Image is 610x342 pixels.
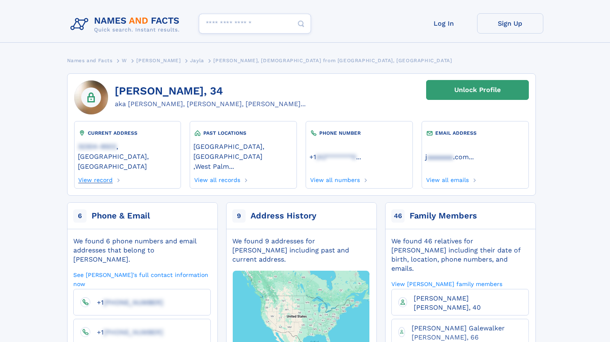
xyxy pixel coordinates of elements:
a: View [PERSON_NAME] family members [391,280,502,288]
a: +1[PHONE_NUMBER] [90,328,163,336]
a: Unlock Profile [426,80,529,100]
a: W [122,55,127,65]
h1: [PERSON_NAME], 34 [115,85,306,97]
a: View all records [193,174,240,183]
a: Names and Facts [67,55,113,65]
span: 46 [391,209,405,223]
a: [PERSON_NAME] [PERSON_NAME], 40 [407,294,522,311]
a: View record [78,174,113,183]
span: [PERSON_NAME] [136,58,181,63]
a: Log In [411,13,477,34]
a: View all emails [425,174,469,183]
div: CURRENT ADDRESS [78,129,177,137]
a: [PERSON_NAME] [136,55,181,65]
span: 9 [232,209,246,223]
a: 32304-9502, [GEOGRAPHIC_DATA], [GEOGRAPHIC_DATA] [78,142,177,170]
button: Search Button [291,14,311,34]
a: +1[PHONE_NUMBER] [90,298,163,306]
a: [PERSON_NAME] Galewalker [PERSON_NAME], 66 [405,324,521,341]
span: [PERSON_NAME], [DEMOGRAPHIC_DATA] from [GEOGRAPHIC_DATA], [GEOGRAPHIC_DATA] [213,58,452,63]
span: 6 [73,209,87,223]
a: Jayla [190,55,204,65]
div: Address History [251,210,316,222]
div: We found 9 addresses for [PERSON_NAME] including past and current address. [232,237,370,264]
span: [PERSON_NAME] Galewalker [PERSON_NAME], 66 [412,324,505,341]
a: See [PERSON_NAME]'s full contact information now [73,271,211,288]
div: Unlock Profile [454,80,501,99]
a: View all numbers [309,174,360,183]
a: ... [309,153,409,161]
span: W [122,58,127,63]
input: search input [199,14,311,34]
div: aka [PERSON_NAME], [PERSON_NAME], [PERSON_NAME]... [115,99,306,109]
div: , [193,137,293,174]
span: Jayla [190,58,204,63]
img: Logo Names and Facts [67,13,186,36]
a: [GEOGRAPHIC_DATA], [GEOGRAPHIC_DATA] [193,142,293,160]
div: Phone & Email [92,210,150,222]
div: Family Members [410,210,477,222]
span: 32304-9502 [78,143,116,150]
a: jaaaaaaa.com [425,152,469,161]
a: West Palm... [195,162,234,170]
div: PHONE NUMBER [309,129,409,137]
span: [PERSON_NAME] [PERSON_NAME], 40 [414,294,481,311]
a: Sign Up [477,13,543,34]
div: EMAIL ADDRESS [425,129,525,137]
div: We found 46 relatives for [PERSON_NAME] including their date of birth, location, phone numbers, a... [391,237,529,273]
div: PAST LOCATIONS [193,129,293,137]
span: [PHONE_NUMBER] [104,298,163,306]
span: aaaaaaa [427,153,453,161]
div: We found 6 phone numbers and email addresses that belong to [PERSON_NAME]. [73,237,211,264]
span: [PHONE_NUMBER] [104,328,163,336]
